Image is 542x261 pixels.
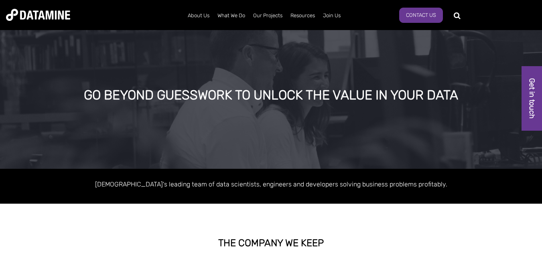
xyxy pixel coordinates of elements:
[43,179,500,190] p: [DEMOGRAPHIC_DATA]'s leading team of data scientists, engineers and developers solving business p...
[65,88,478,103] div: GO BEYOND GUESSWORK TO UNLOCK THE VALUE IN YOUR DATA
[6,9,70,21] img: Datamine
[319,5,345,26] a: Join Us
[399,8,443,23] a: Contact Us
[218,237,324,249] strong: THE COMPANY WE KEEP
[184,5,213,26] a: About Us
[522,66,542,131] a: Get in touch
[286,5,319,26] a: Resources
[213,5,249,26] a: What We Do
[249,5,286,26] a: Our Projects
